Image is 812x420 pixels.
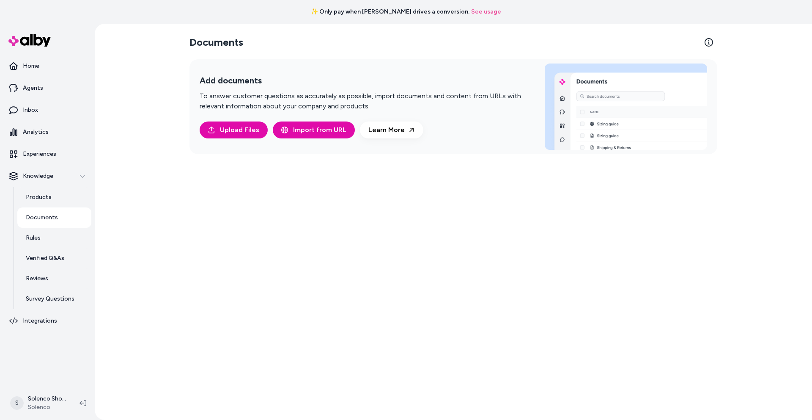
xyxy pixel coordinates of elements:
span: Upload Files [220,125,259,135]
a: Integrations [3,311,91,331]
img: Add documents [545,64,707,150]
p: Home [23,62,39,70]
button: Import from URL [273,122,355,138]
a: Home [3,56,91,76]
p: Knowledge [23,172,53,180]
p: Survey Questions [26,295,74,303]
h2: Add documents [200,75,524,86]
a: Agents [3,78,91,98]
p: Agents [23,84,43,92]
p: Rules [26,234,41,242]
p: To answer customer questions as accurately as possible, import documents and content from URLs wi... [200,91,524,111]
a: Products [17,187,91,207]
p: Solenco Shopify [28,395,66,403]
button: SSolenco ShopifySolenco [5,390,73,417]
img: alby Logo [8,34,51,47]
p: Analytics [23,128,49,136]
a: Survey Questions [17,289,91,309]
a: Documents [17,207,91,228]
p: Integrations [23,317,57,325]
span: ✨ Only pay when [PERSON_NAME] drives a conversion. [311,8,469,16]
a: Verified Q&As [17,248,91,268]
p: Reviews [26,274,48,283]
a: See usage [471,8,501,16]
a: Reviews [17,268,91,289]
a: Learn More [360,122,423,138]
span: Import from URL [293,125,346,135]
p: Experiences [23,150,56,158]
p: Inbox [23,106,38,114]
button: Upload Files [200,122,268,138]
a: Experiences [3,144,91,164]
p: Verified Q&As [26,254,64,262]
a: Analytics [3,122,91,142]
a: Inbox [3,100,91,120]
span: Solenco [28,403,66,412]
p: Documents [26,213,58,222]
a: Rules [17,228,91,248]
button: Knowledge [3,166,91,186]
p: Products [26,193,52,202]
h2: Documents [189,36,243,49]
span: S [10,396,24,410]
